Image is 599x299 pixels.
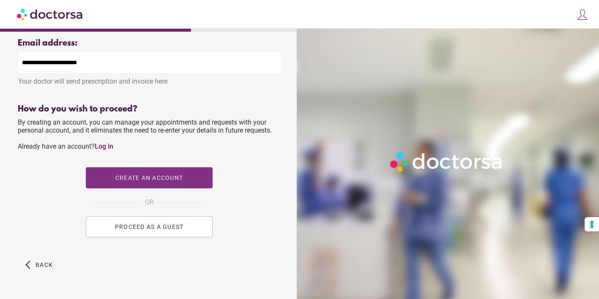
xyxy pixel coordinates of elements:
[577,9,588,21] img: icons8-customer-100.png
[22,254,56,275] button: arrow_back_ios Back
[145,197,154,208] span: OR
[18,118,272,150] span: By creating an account, you can manage your appointments and requests with your personal account,...
[18,73,281,85] div: Your doctor will send prescription and invoice here
[115,174,183,181] span: Create an account
[115,223,184,230] span: PROCEED AS A GUEST
[18,38,281,48] div: Email address:
[36,261,53,268] span: Back
[17,5,84,24] img: Doctorsa.com
[86,216,213,237] button: PROCEED AS A GUEST
[86,167,213,188] button: Create an account
[18,104,281,114] div: How do you wish to proceed?
[585,217,599,231] button: Your consent preferences for tracking technologies
[387,148,506,175] img: Logo-Doctorsa-trans-White-partial-flat.png
[95,142,113,150] a: Log in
